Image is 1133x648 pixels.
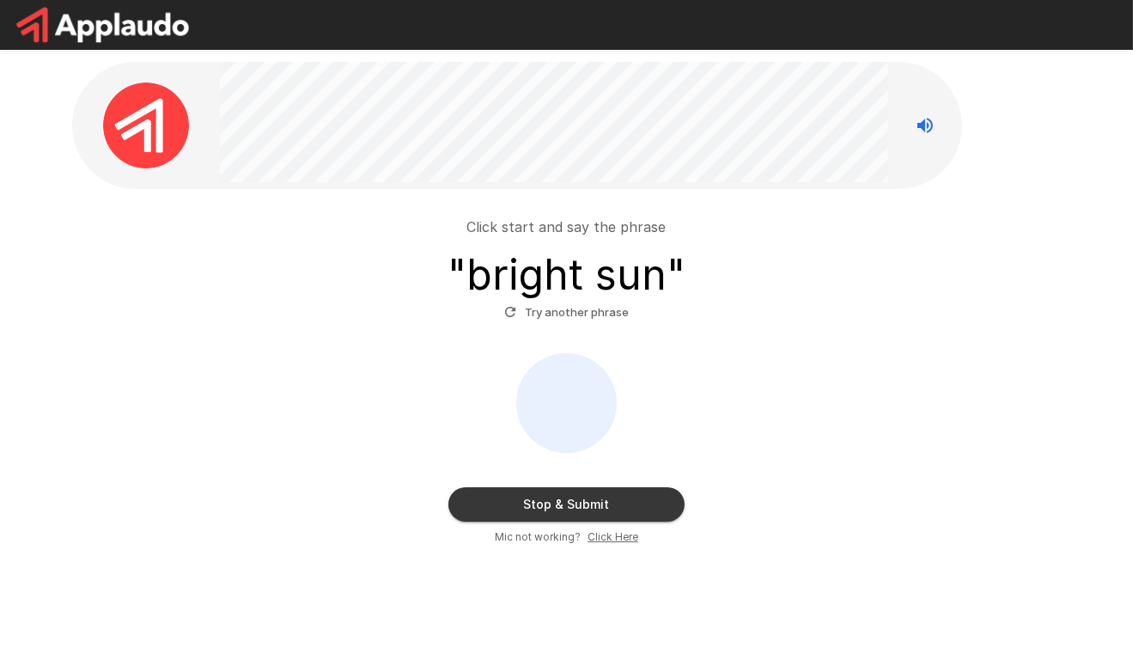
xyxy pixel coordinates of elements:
[495,529,581,546] span: Mic not working?
[448,251,685,299] h3: " bright sun "
[588,530,638,543] u: Click Here
[467,217,667,237] p: Click start and say the phrase
[103,83,189,168] img: applaudo_avatar.png
[908,108,942,143] button: Stop reading questions aloud
[500,299,633,326] button: Try another phrase
[448,487,685,522] button: Stop & Submit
